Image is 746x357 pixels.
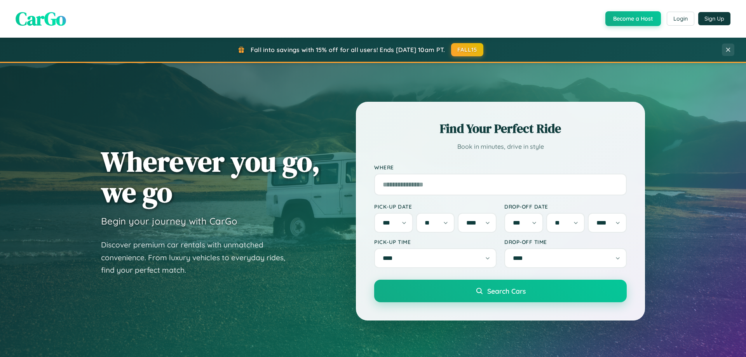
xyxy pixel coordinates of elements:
label: Pick-up Date [374,203,497,210]
label: Where [374,164,627,171]
label: Drop-off Date [504,203,627,210]
span: Search Cars [487,287,526,295]
label: Drop-off Time [504,239,627,245]
p: Book in minutes, drive in style [374,141,627,152]
button: FALL15 [451,43,484,56]
span: CarGo [16,6,66,31]
h2: Find Your Perfect Ride [374,120,627,137]
h3: Begin your journey with CarGo [101,215,237,227]
span: Fall into savings with 15% off for all users! Ends [DATE] 10am PT. [251,46,445,54]
button: Login [667,12,694,26]
h1: Wherever you go, we go [101,146,320,207]
button: Search Cars [374,280,627,302]
label: Pick-up Time [374,239,497,245]
p: Discover premium car rentals with unmatched convenience. From luxury vehicles to everyday rides, ... [101,239,295,277]
button: Become a Host [605,11,661,26]
button: Sign Up [698,12,730,25]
